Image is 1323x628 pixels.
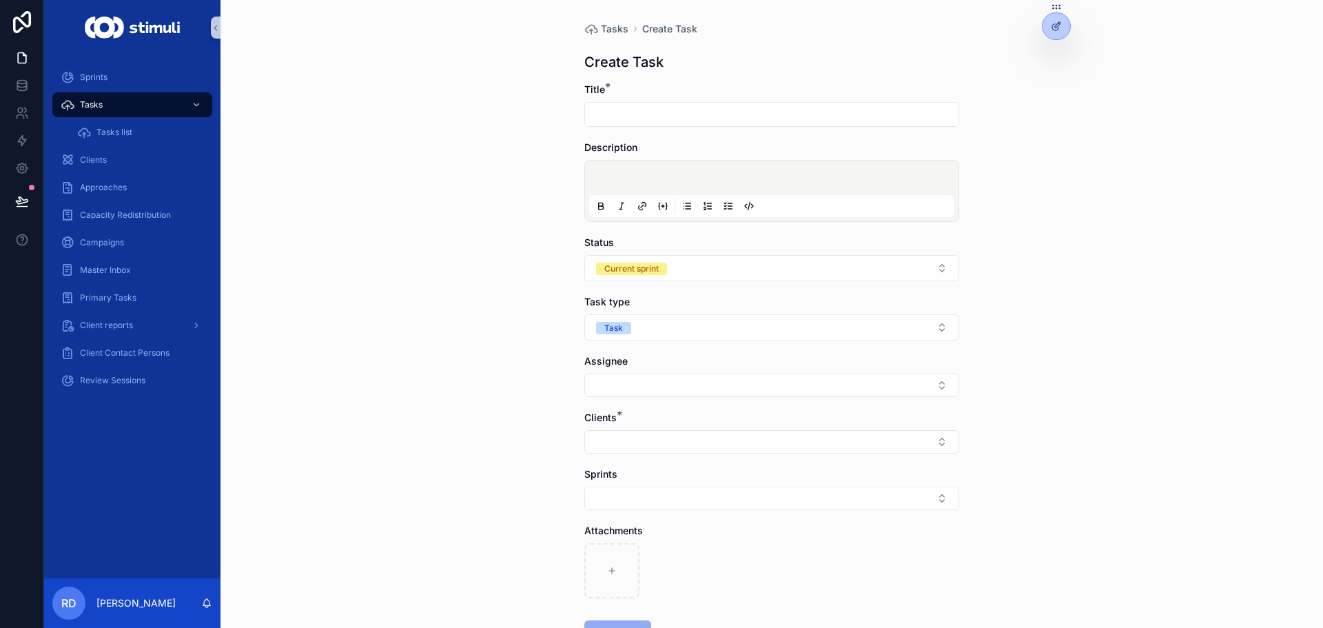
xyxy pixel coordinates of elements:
[52,341,212,365] a: Client Contact Persons
[80,182,127,193] span: Approaches
[584,412,617,423] span: Clients
[52,92,212,117] a: Tasks
[80,237,124,248] span: Campaigns
[80,347,170,358] span: Client Contact Persons
[52,313,212,338] a: Client reports
[604,263,659,275] div: Current sprint
[52,175,212,200] a: Approaches
[80,154,107,165] span: Clients
[642,22,697,36] a: Create Task
[584,83,605,95] span: Title
[52,368,212,393] a: Review Sessions
[584,487,959,510] button: Select Button
[52,203,212,227] a: Capacity Redistribution
[584,52,664,72] h1: Create Task
[584,468,617,480] span: Sprints
[52,65,212,90] a: Sprints
[80,210,171,221] span: Capacity Redistribution
[80,72,107,83] span: Sprints
[52,230,212,255] a: Campaigns
[584,430,959,454] button: Select Button
[601,22,628,36] span: Tasks
[80,320,133,331] span: Client reports
[584,525,643,536] span: Attachments
[52,148,212,172] a: Clients
[584,374,959,397] button: Select Button
[584,22,628,36] a: Tasks
[61,595,76,611] span: RD
[52,258,212,283] a: Master Inbox
[85,17,179,39] img: App logo
[80,265,131,276] span: Master Inbox
[584,255,959,281] button: Select Button
[96,596,176,610] p: [PERSON_NAME]
[584,314,959,341] button: Select Button
[69,120,212,145] a: Tasks list
[52,285,212,310] a: Primary Tasks
[604,322,623,334] div: Task
[80,375,145,386] span: Review Sessions
[584,355,628,367] span: Assignee
[584,236,614,248] span: Status
[80,292,136,303] span: Primary Tasks
[80,99,103,110] span: Tasks
[44,55,220,411] div: scrollable content
[96,127,132,138] span: Tasks list
[584,141,637,153] span: Description
[584,296,630,307] span: Task type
